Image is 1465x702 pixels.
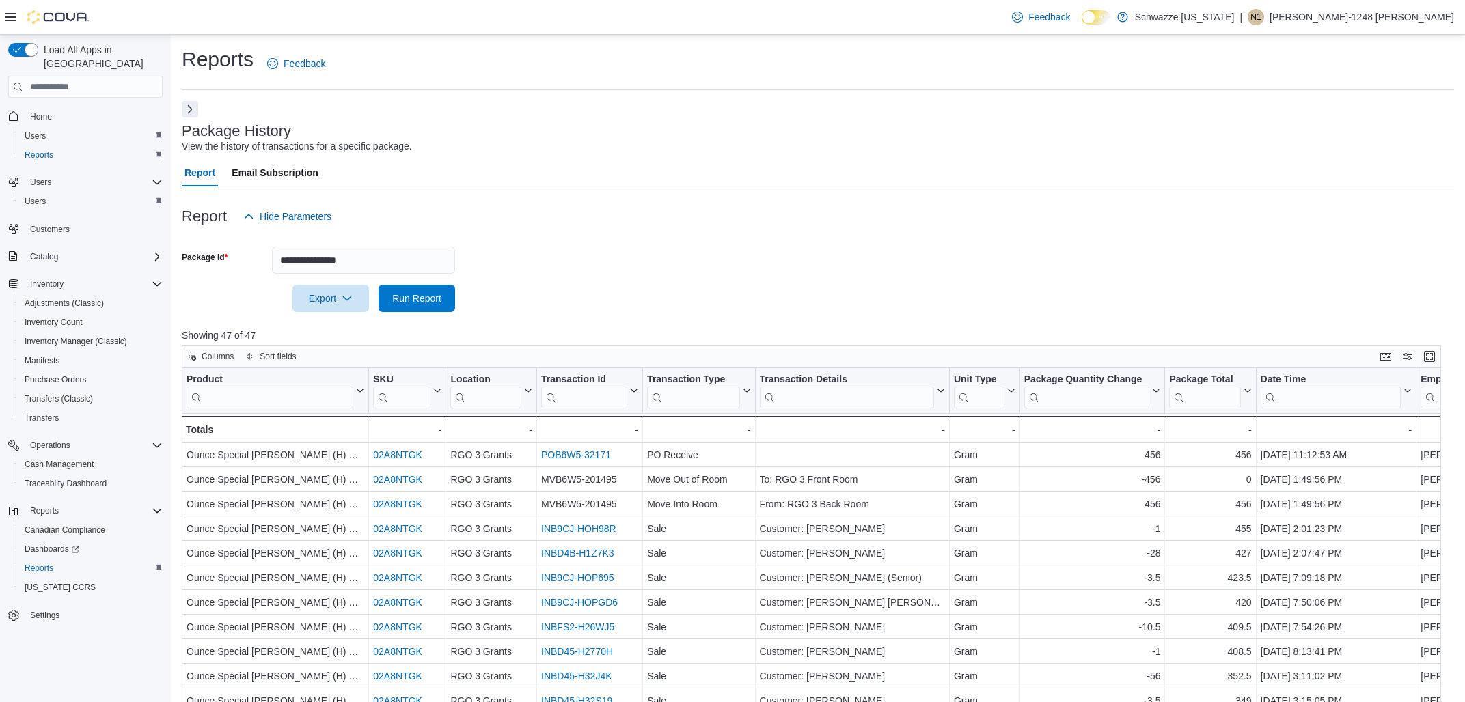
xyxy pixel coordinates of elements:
div: - [373,421,441,438]
div: -1 [1024,521,1161,537]
span: Catalog [25,249,163,265]
button: Cash Management [14,455,168,474]
div: 0 [1169,472,1251,488]
span: Users [25,130,46,141]
span: Dashboards [25,544,79,554]
div: Gram [954,496,1015,513]
a: 02A8NTGK [373,450,422,461]
button: Enter fullscreen [1421,348,1438,365]
div: Gram [954,472,1015,488]
a: Transfers (Classic) [19,391,98,407]
span: Adjustments (Classic) [25,298,104,309]
span: Inventory [25,276,163,292]
span: Columns [202,351,234,362]
div: Product [187,374,353,408]
div: [DATE] 7:50:06 PM [1261,595,1412,611]
button: Operations [3,436,168,455]
button: Package Quantity Change [1024,374,1161,408]
div: 456 [1024,447,1161,464]
div: 456 [1024,496,1161,513]
span: Purchase Orders [25,374,87,385]
button: Home [3,106,168,126]
div: Package Total [1169,374,1240,408]
a: Traceabilty Dashboard [19,475,112,492]
span: Email Subscription [232,159,318,186]
div: Sale [647,546,750,562]
div: - [760,421,945,438]
span: Users [25,196,46,207]
a: Purchase Orders [19,371,92,388]
span: Canadian Compliance [25,524,105,535]
span: Settings [25,606,163,623]
button: Inventory [3,275,168,294]
a: INB9CJ-HOP695 [541,573,614,584]
div: - [1261,421,1412,438]
span: Operations [30,440,70,451]
button: Transfers (Classic) [14,389,168,408]
div: Sale [647,644,750,660]
p: Showing 47 of 47 [182,328,1454,342]
span: Users [30,177,51,188]
div: -456 [1024,472,1161,488]
span: Inventory Count [25,317,83,328]
div: Transaction Id URL [541,374,627,408]
div: Package Quantity Change [1024,374,1150,408]
div: Gram [954,546,1015,562]
div: Sale [647,619,750,636]
span: Users [19,128,163,144]
div: Transaction Details [760,374,934,408]
button: Users [3,173,168,192]
div: Gram [954,570,1015,587]
a: Inventory Count [19,314,88,331]
div: -56 [1024,669,1161,685]
a: INBD45-H32J4K [541,671,612,682]
nav: Complex example [8,100,163,660]
span: Manifests [25,355,59,366]
div: RGO 3 Grants [450,546,532,562]
div: 420 [1169,595,1251,611]
div: Date Time [1261,374,1401,408]
div: RGO 3 Grants [450,619,532,636]
div: Product [187,374,353,387]
span: Inventory Manager (Classic) [25,336,127,347]
span: Adjustments (Classic) [19,295,163,311]
div: Customer: [PERSON_NAME] [760,521,945,537]
div: Gram [954,619,1015,636]
div: 456 [1169,447,1251,464]
button: Location [450,374,532,408]
a: 02A8NTGK [373,622,422,633]
span: Load All Apps in [GEOGRAPHIC_DATA] [38,43,163,70]
div: RGO 3 Grants [450,472,532,488]
button: Inventory Manager (Classic) [14,332,168,351]
button: Date Time [1261,374,1412,408]
span: Reports [25,150,53,160]
div: -3.5 [1024,570,1161,587]
span: Inventory [30,279,64,290]
span: Reports [19,147,163,163]
button: Run Report [379,285,455,312]
a: Canadian Compliance [19,522,111,538]
span: Hide Parameters [260,210,331,223]
div: 427 [1169,546,1251,562]
button: [US_STATE] CCRS [14,578,168,597]
a: INBD45-H2770H [541,647,613,658]
div: To: RGO 3 Front Room [760,472,945,488]
div: Customer: [PERSON_NAME] [760,644,945,660]
span: Catalog [30,251,58,262]
a: INBFS2-H26WJ5 [541,622,614,633]
a: 02A8NTGK [373,671,422,682]
div: MVB6W5-201495 [541,496,638,513]
div: Sale [647,595,750,611]
div: Package Quantity Change [1024,374,1150,387]
div: Transaction Details [760,374,934,387]
div: Customer: [PERSON_NAME] [760,669,945,685]
div: RGO 3 Grants [450,521,532,537]
h1: Reports [182,46,254,73]
a: Transfers [19,410,64,426]
button: SKU [373,374,441,408]
div: Ounce Special [PERSON_NAME] (H) Per 1g [187,546,364,562]
div: [DATE] 2:01:23 PM [1261,521,1412,537]
div: RGO 3 Grants [450,496,532,513]
a: Reports [19,560,59,576]
span: Home [30,111,52,122]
